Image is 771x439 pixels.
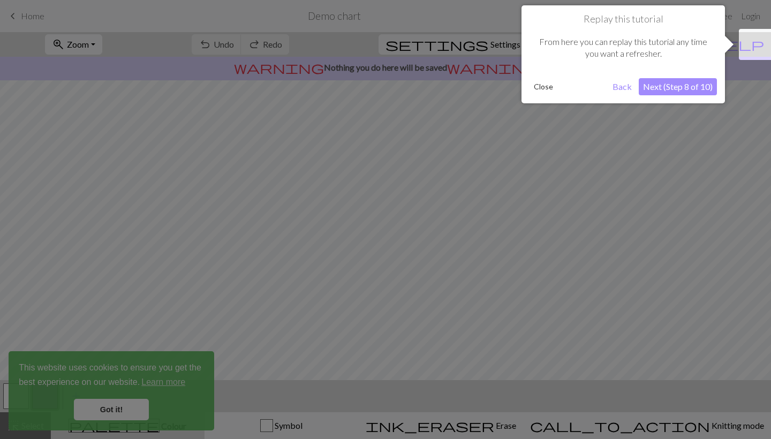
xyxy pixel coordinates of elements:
[639,78,717,95] button: Next (Step 8 of 10)
[608,78,636,95] button: Back
[530,79,557,95] button: Close
[530,25,717,71] div: From here you can replay this tutorial any time you want a refresher.
[530,13,717,25] h1: Replay this tutorial
[521,5,725,103] div: Replay this tutorial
